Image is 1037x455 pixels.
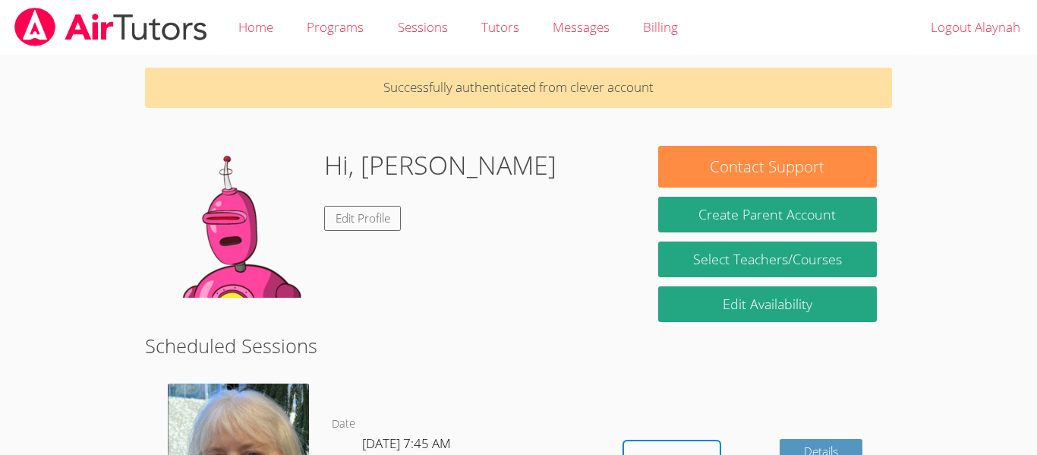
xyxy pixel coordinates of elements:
[332,415,355,434] dt: Date
[145,68,892,108] p: Successfully authenticated from clever account
[324,206,402,231] a: Edit Profile
[160,146,312,298] img: default.png
[324,146,556,185] h1: Hi, [PERSON_NAME]
[553,18,610,36] span: Messages
[145,331,892,360] h2: Scheduled Sessions
[362,434,451,452] span: [DATE] 7:45 AM
[658,286,877,322] a: Edit Availability
[13,8,209,46] img: airtutors_banner-c4298cdbf04f3fff15de1276eac7730deb9818008684d7c2e4769d2f7ddbe033.png
[658,146,877,188] button: Contact Support
[658,197,877,232] button: Create Parent Account
[658,242,877,277] a: Select Teachers/Courses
